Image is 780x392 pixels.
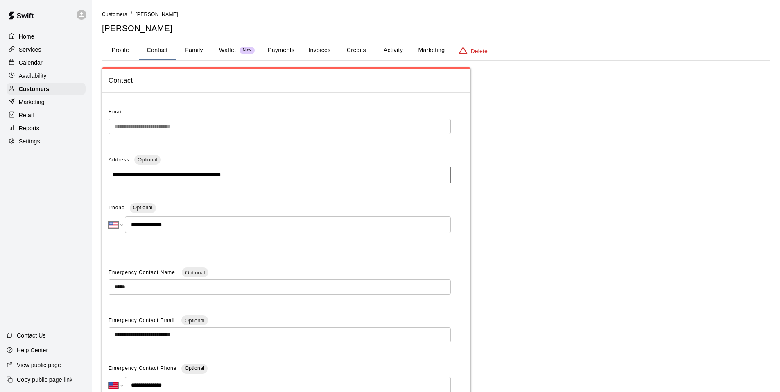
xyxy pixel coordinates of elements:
a: Marketing [7,96,86,108]
p: Delete [471,47,488,55]
a: Availability [7,70,86,82]
span: Optional [134,156,161,163]
button: Profile [102,41,139,60]
p: View public page [17,361,61,369]
button: Marketing [411,41,451,60]
button: Credits [338,41,375,60]
span: Optional [182,270,208,276]
span: Phone [109,202,125,215]
nav: breadcrumb [102,10,770,19]
a: Home [7,30,86,43]
p: Services [19,45,41,54]
span: [PERSON_NAME] [136,11,178,17]
a: Retail [7,109,86,121]
button: Invoices [301,41,338,60]
button: Contact [139,41,176,60]
span: Optional [133,205,153,211]
span: Contact [109,75,464,86]
p: Contact Us [17,331,46,340]
p: Availability [19,72,47,80]
li: / [131,10,132,18]
p: Settings [19,137,40,145]
a: Calendar [7,57,86,69]
span: Optional [181,317,208,324]
span: Address [109,157,129,163]
p: Help Center [17,346,48,354]
span: Emergency Contact Email [109,317,176,323]
a: Customers [7,83,86,95]
span: Emergency Contact Phone [109,362,176,375]
span: Email [109,109,123,115]
a: Customers [102,11,127,17]
p: Home [19,32,34,41]
p: Reports [19,124,39,132]
p: Marketing [19,98,45,106]
span: Optional [185,365,204,371]
p: Retail [19,111,34,119]
p: Copy public page link [17,376,72,384]
p: Customers [19,85,49,93]
a: Settings [7,135,86,147]
div: The email of an existing customer can only be changed by the customer themselves at https://book.... [109,119,451,134]
a: Reports [7,122,86,134]
span: New [240,48,255,53]
button: Payments [261,41,301,60]
p: Calendar [19,59,43,67]
div: basic tabs example [102,41,770,60]
h5: [PERSON_NAME] [102,23,770,34]
span: Emergency Contact Name [109,270,177,275]
button: Family [176,41,213,60]
a: Services [7,43,86,56]
p: Wallet [219,46,236,54]
button: Activity [375,41,411,60]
